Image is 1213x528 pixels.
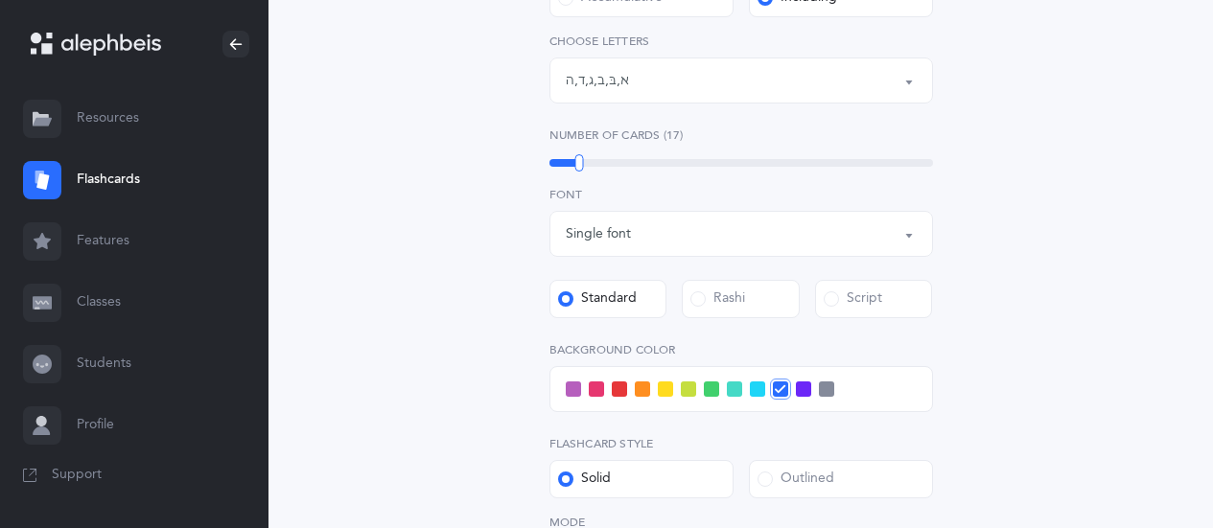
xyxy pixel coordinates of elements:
[558,470,611,489] div: Solid
[558,289,637,309] div: Standard
[549,211,933,257] button: Single font
[52,466,102,485] span: Support
[549,33,933,50] label: Choose letters
[566,224,631,244] div: Single font
[549,126,933,144] label: Number of Cards (17)
[758,470,834,489] div: Outlined
[549,57,933,103] button: א, בּ, ב, ג, ד, ה
[566,71,629,91] div: א , בּ , ב , ג , ד , ה
[549,435,933,452] label: Flashcard Style
[824,289,882,309] div: Script
[549,186,933,203] label: Font
[1117,432,1190,505] iframe: Drift Widget Chat Controller
[549,341,933,358] label: Background color
[690,289,745,309] div: Rashi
